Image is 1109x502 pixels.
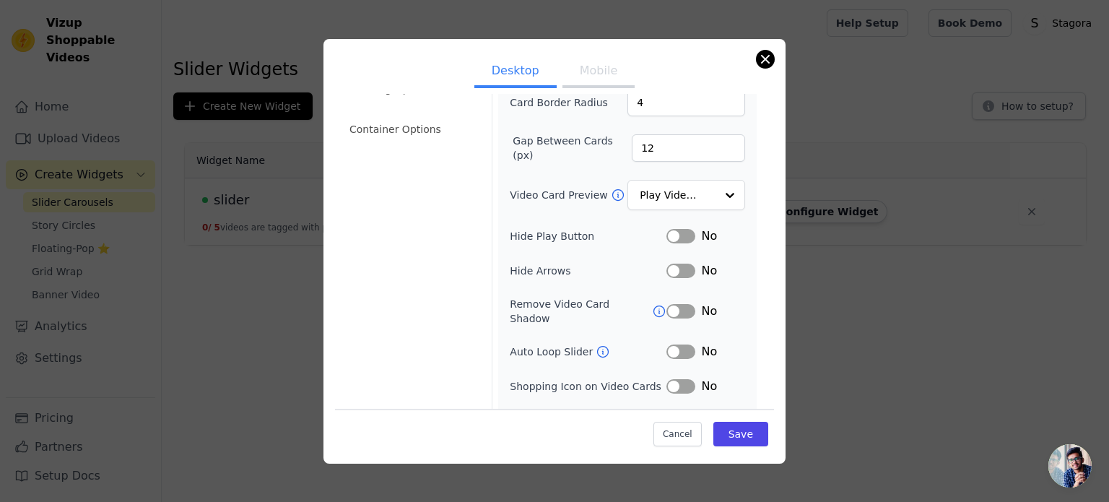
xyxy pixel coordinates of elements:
li: Container Options [341,115,483,144]
label: Hide Arrows [510,264,666,278]
button: Close modal [757,51,774,68]
span: No [701,262,717,280]
label: Hide Play Button [510,229,666,243]
button: Mobile [562,56,635,88]
div: Open chat [1048,444,1092,488]
label: Gap Between Cards (px) [513,134,632,163]
span: No [701,228,717,245]
label: Video Card Preview [510,188,610,202]
button: Desktop [474,56,557,88]
button: Cancel [653,422,702,446]
label: Shopping Icon on Video Cards [510,379,666,394]
span: No [701,303,717,320]
label: Card Border Radius [510,95,608,110]
button: Save [713,422,768,446]
label: Auto Loop Slider [510,345,596,359]
label: Remove Video Card Shadow [510,297,652,326]
span: No [701,343,717,360]
span: No [701,378,717,395]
